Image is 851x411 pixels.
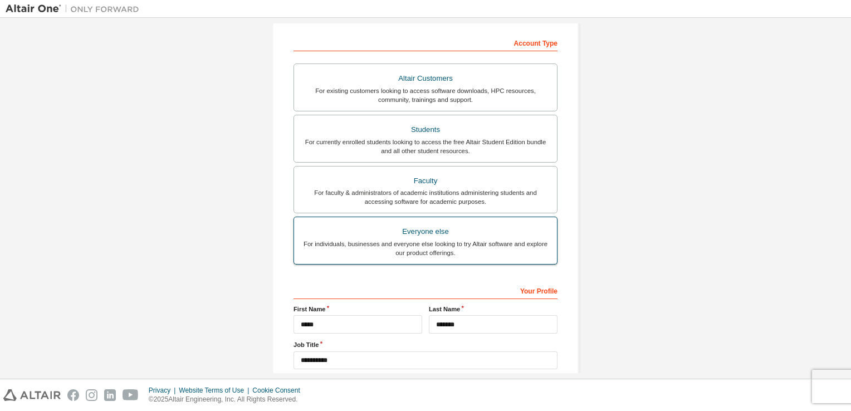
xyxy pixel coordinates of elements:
label: Job Title [294,340,557,349]
div: For existing customers looking to access software downloads, HPC resources, community, trainings ... [301,86,550,104]
img: instagram.svg [86,389,97,401]
div: For currently enrolled students looking to access the free Altair Student Edition bundle and all ... [301,138,550,155]
label: Last Name [429,305,557,314]
div: For individuals, businesses and everyone else looking to try Altair software and explore our prod... [301,239,550,257]
div: For faculty & administrators of academic institutions administering students and accessing softwa... [301,188,550,206]
div: Privacy [149,386,179,395]
img: altair_logo.svg [3,389,61,401]
img: facebook.svg [67,389,79,401]
img: youtube.svg [123,389,139,401]
label: First Name [294,305,422,314]
div: Account Type [294,33,557,51]
div: Website Terms of Use [179,386,252,395]
div: Everyone else [301,224,550,239]
div: Altair Customers [301,71,550,86]
img: linkedin.svg [104,389,116,401]
div: Cookie Consent [252,386,306,395]
div: Faculty [301,173,550,189]
div: Your Profile [294,281,557,299]
p: © 2025 Altair Engineering, Inc. All Rights Reserved. [149,395,307,404]
img: Altair One [6,3,145,14]
div: Students [301,122,550,138]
